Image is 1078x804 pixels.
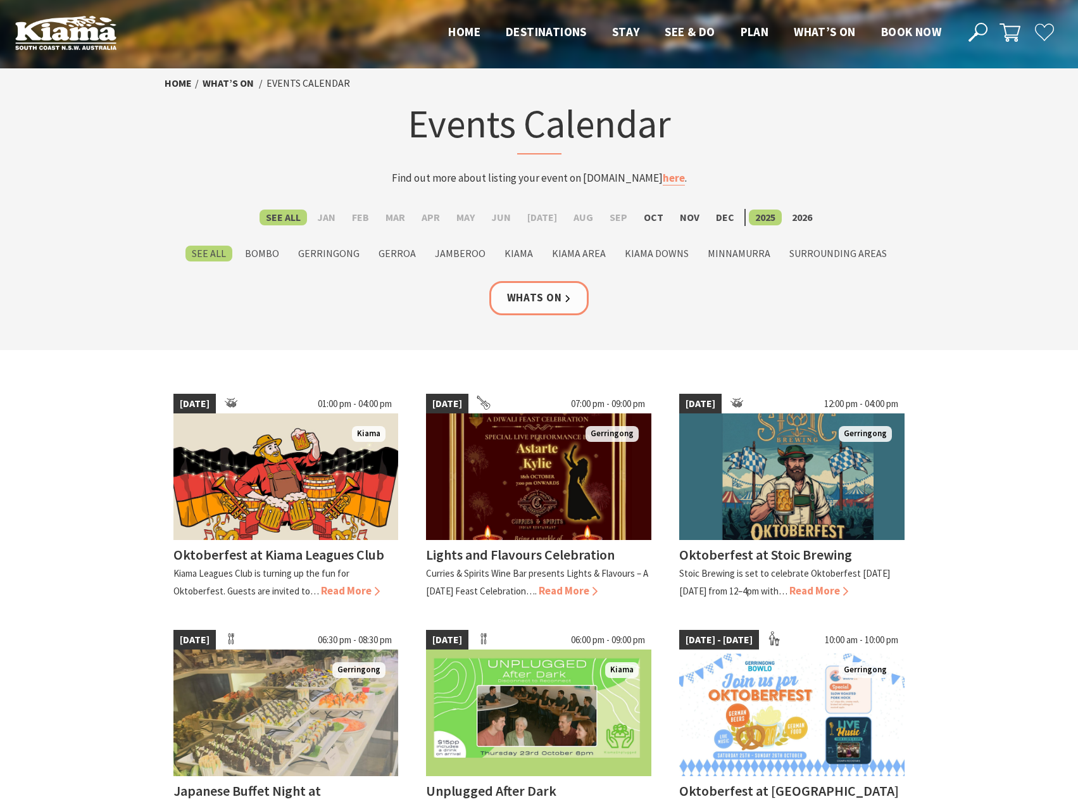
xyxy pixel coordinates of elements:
a: [DATE] 07:00 pm - 09:00 pm Gerringong Lights and Flavours Celebration Curries & Spirits Wine Bar ... [426,394,651,600]
span: What’s On [794,24,856,39]
nav: Main Menu [436,22,954,43]
label: See All [260,210,307,225]
label: Nov [674,210,706,225]
h4: Unplugged After Dark [426,782,556,800]
span: Read More [539,584,598,598]
h4: Lights and Flavours Celebration [426,546,615,563]
span: See & Do [665,24,715,39]
label: Bombo [239,246,285,261]
label: Gerroa [372,246,422,261]
span: 06:00 pm - 09:00 pm [565,630,651,650]
span: Gerringong [586,426,639,442]
span: Gerringong [839,426,892,442]
label: Jan [311,210,342,225]
label: Minnamurra [701,246,777,261]
span: 01:00 pm - 04:00 pm [311,394,398,414]
span: Kiama [605,662,639,678]
label: Kiama [498,246,539,261]
h4: Oktoberfest at Stoic Brewing [679,546,852,563]
a: Whats On [489,281,589,315]
img: Kiama Logo [15,15,116,50]
span: Kiama [352,426,385,442]
a: here [663,171,685,185]
span: Gerringong [332,662,385,678]
img: German Oktoberfest, Beer [173,413,399,540]
label: Sep [603,210,634,225]
h4: Oktoberfest at Kiama Leagues Club [173,546,384,563]
span: Plan [741,24,769,39]
label: Apr [415,210,446,225]
a: Home [165,77,192,90]
a: [DATE] 12:00 pm - 04:00 pm Gerringong Oktoberfest at Stoic Brewing Stoic Brewing is set to celebr... [679,394,905,600]
span: [DATE] - [DATE] [679,630,759,650]
span: 06:30 pm - 08:30 pm [311,630,398,650]
p: Curries & Spirits Wine Bar presents Lights & Flavours – A [DATE] Feast Celebration…. [426,567,648,596]
label: Gerringong [292,246,366,261]
span: Stay [612,24,640,39]
label: 2025 [749,210,782,225]
label: Jun [485,210,517,225]
span: Read More [789,584,848,598]
span: [DATE] [426,630,468,650]
span: [DATE] [679,394,722,414]
span: [DATE] [173,394,216,414]
span: 12:00 pm - 04:00 pm [818,394,905,414]
label: Kiama Downs [618,246,695,261]
span: 07:00 pm - 09:00 pm [565,394,651,414]
label: Surrounding Areas [783,246,893,261]
label: Kiama Area [546,246,612,261]
p: Kiama Leagues Club is turning up the fun for Oktoberfest. Guests are invited to… [173,567,349,596]
p: Find out more about listing your event on [DOMAIN_NAME] . [291,170,787,187]
h1: Events Calendar [291,98,787,154]
li: Events Calendar [266,75,350,92]
span: Destinations [506,24,587,39]
span: Gerringong [839,662,892,678]
label: Mar [379,210,411,225]
a: What’s On [203,77,254,90]
label: Aug [567,210,599,225]
span: [DATE] [426,394,468,414]
span: Read More [321,584,380,598]
p: Stoic Brewing is set to celebrate Oktoberfest [DATE][DATE] from 12–4pm with… [679,567,890,596]
label: Oct [637,210,670,225]
label: [DATE] [521,210,563,225]
span: Home [448,24,480,39]
label: Dec [710,210,741,225]
span: 10:00 am - 10:00 pm [818,630,905,650]
label: Feb [346,210,375,225]
a: [DATE] 01:00 pm - 04:00 pm German Oktoberfest, Beer Kiama Oktoberfest at Kiama Leagues Club Kiama... [173,394,399,600]
span: Book now [881,24,941,39]
h4: Oktoberfest at [GEOGRAPHIC_DATA] [679,782,899,800]
label: May [450,210,481,225]
label: See All [185,246,232,261]
img: Japanese Night at Bella Char [173,650,399,776]
label: 2026 [786,210,818,225]
span: [DATE] [173,630,216,650]
label: Jamberoo [429,246,492,261]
